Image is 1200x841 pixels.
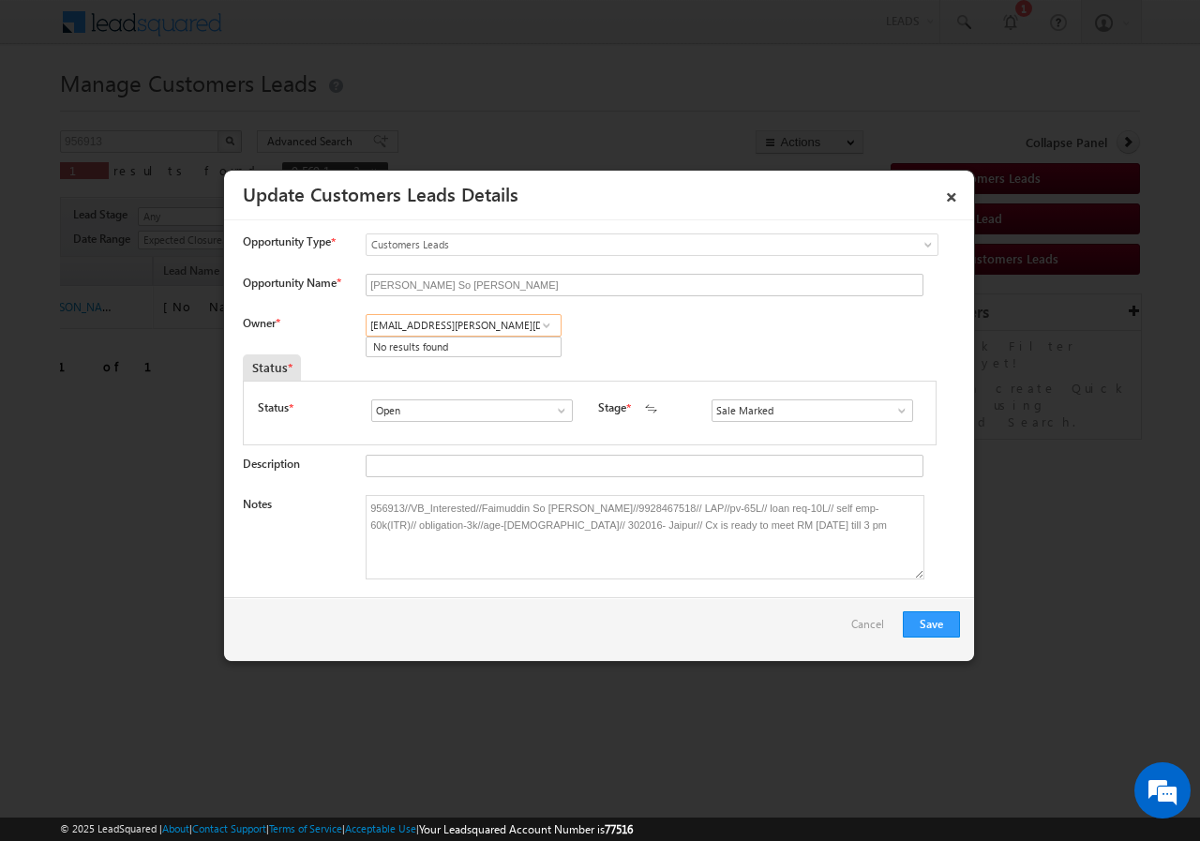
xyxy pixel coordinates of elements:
a: Show All Items [545,401,568,420]
a: No results found [367,338,561,357]
a: About [162,822,189,834]
a: × [936,177,967,210]
a: Show All Items [885,401,908,420]
span: 77516 [605,822,633,836]
a: Update Customers Leads Details [243,180,518,206]
span: Customers Leads [367,236,862,253]
div: Minimize live chat window [307,9,352,54]
label: Status [258,399,289,416]
a: Show All Items [534,316,558,335]
input: Type to Search [371,399,573,422]
a: Cancel [851,611,893,647]
input: Type to Search [366,314,562,337]
em: Start Chat [255,578,340,603]
div: Status [243,354,301,381]
input: Type to Search [712,399,913,422]
label: Owner [243,316,279,330]
span: © 2025 LeadSquared | | | | | [60,820,633,838]
span: Opportunity Type [243,233,331,250]
a: Customers Leads [366,233,938,256]
div: Chat with us now [97,98,315,123]
span: Your Leadsquared Account Number is [419,822,633,836]
label: Notes [243,497,272,511]
textarea: Type your message and hit 'Enter' [24,173,342,562]
label: Description [243,457,300,471]
button: Save [903,611,960,638]
label: Stage [598,399,626,416]
label: Opportunity Name [243,276,340,290]
a: Terms of Service [269,822,342,834]
a: Acceptable Use [345,822,416,834]
img: d_60004797649_company_0_60004797649 [32,98,79,123]
a: Contact Support [192,822,266,834]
